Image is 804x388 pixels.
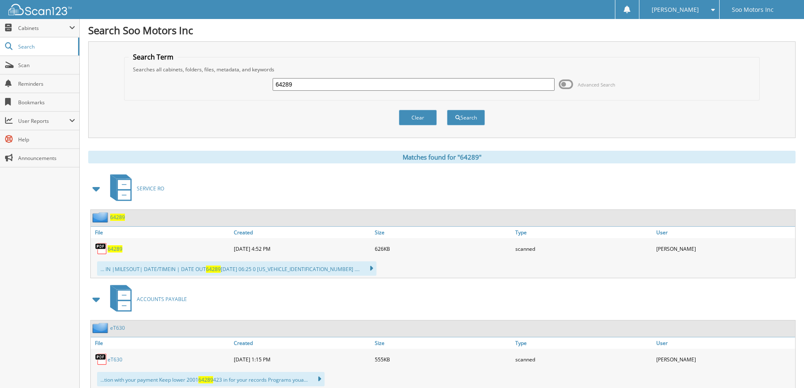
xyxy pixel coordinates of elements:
[105,172,164,205] a: SERVICE RO
[88,23,796,37] h1: Search Soo Motors Inc
[8,4,72,15] img: scan123-logo-white.svg
[18,62,75,69] span: Scan
[399,110,437,125] button: Clear
[652,7,699,12] span: [PERSON_NAME]
[18,155,75,162] span: Announcements
[97,261,376,276] div: ... IN |MILESOUT| DATE/TIMEIN | DATE OUT [DATE] 06:25 0 [US_VEHICLE_IDENTIFICATION_NUMBER] ....
[129,52,178,62] legend: Search Term
[92,212,110,222] img: folder2.png
[129,66,755,73] div: Searches all cabinets, folders, files, metadata, and keywords
[654,240,795,257] div: [PERSON_NAME]
[654,337,795,349] a: User
[18,43,74,50] span: Search
[18,80,75,87] span: Reminders
[232,240,373,257] div: [DATE] 4:52 PM
[105,282,187,316] a: ACCOUNTS PAYABLE
[198,376,213,383] span: 64289
[137,185,164,192] span: SERVICE RO
[95,242,108,255] img: PDF.png
[232,227,373,238] a: Created
[513,337,654,349] a: Type
[110,214,125,221] a: 64289
[18,24,69,32] span: Cabinets
[95,353,108,366] img: PDF.png
[18,136,75,143] span: Help
[513,351,654,368] div: scanned
[110,324,125,331] a: eT630
[92,323,110,333] img: folder2.png
[513,240,654,257] div: scanned
[108,245,122,252] a: 64289
[108,356,122,363] a: eT630
[91,227,232,238] a: File
[373,351,514,368] div: 555KB
[373,227,514,238] a: Size
[447,110,485,125] button: Search
[18,99,75,106] span: Bookmarks
[206,266,221,273] span: 64289
[654,351,795,368] div: [PERSON_NAME]
[578,81,615,88] span: Advanced Search
[732,7,774,12] span: Soo Motors Inc
[88,151,796,163] div: Matches found for "64289"
[18,117,69,125] span: User Reports
[373,337,514,349] a: Size
[232,337,373,349] a: Created
[137,296,187,303] span: ACCOUNTS PAYABLE
[97,372,325,386] div: ...tion with your payment Keep lower 2001 423 in for your records Programs youa...
[513,227,654,238] a: Type
[654,227,795,238] a: User
[373,240,514,257] div: 626KB
[91,337,232,349] a: File
[232,351,373,368] div: [DATE] 1:15 PM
